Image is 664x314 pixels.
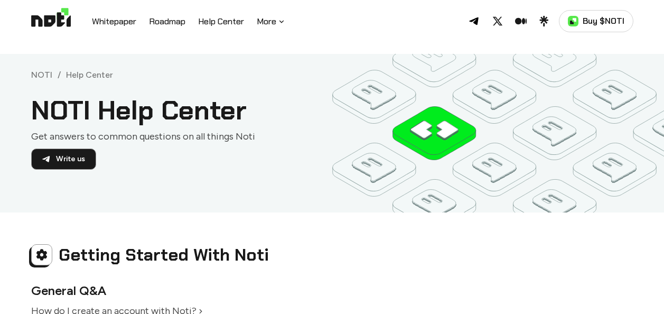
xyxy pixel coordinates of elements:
[198,15,244,29] a: Help Center
[59,244,269,266] a: Getting Started With Noti
[66,70,113,80] a: Help Center
[257,15,286,28] button: More
[31,149,96,170] a: Write us
[58,70,61,80] li: /
[31,97,332,125] h1: NOTI Help Center
[31,282,106,299] a: General Q&A
[31,70,52,80] a: NOTI
[149,15,185,29] a: Roadmap
[31,8,71,34] img: Logo
[31,70,113,80] nav: breadcrumb
[31,129,332,144] p: Get answers to common questions on all things Noti
[36,246,48,263] img: Getting Started With Noti icon
[92,15,136,29] a: Whitepaper
[559,10,633,32] a: Buy $NOTI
